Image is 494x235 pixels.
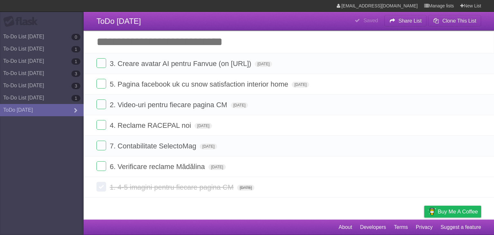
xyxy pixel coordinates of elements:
label: Done [96,58,106,68]
b: Saved [363,18,378,23]
b: 0 [71,34,80,40]
span: [DATE] [237,185,254,191]
span: 5. Pagina facebook uk cu snow satisfaction interior home [110,80,290,88]
span: [DATE] [231,102,248,108]
b: 1 [71,58,80,65]
span: 7. Contabilitate SelectoMag [110,142,198,150]
span: [DATE] [208,164,226,170]
span: ToDo [DATE] [96,17,141,25]
label: Done [96,161,106,171]
label: Done [96,99,106,109]
b: 3 [71,70,80,77]
div: Flask [3,16,42,27]
a: Developers [360,221,386,233]
button: Clone This List [428,15,481,27]
b: Share List [398,18,422,23]
label: Done [96,79,106,89]
b: 1 [71,95,80,101]
span: 2. Video-uri pentru fiecare pagina CM [110,101,229,109]
a: Privacy [416,221,433,233]
span: 4. Reclame RACEPAL noi [110,121,193,129]
a: Buy me a coffee [424,206,481,218]
span: Buy me a coffee [438,206,478,217]
label: Done [96,120,106,130]
a: About [339,221,352,233]
span: [DATE] [255,61,272,67]
b: Clone This List [442,18,476,23]
button: Share List [384,15,427,27]
label: Done [96,182,106,192]
label: Done [96,141,106,150]
a: Suggest a feature [441,221,481,233]
span: 6. Verificare reclame Mădălina [110,163,206,171]
b: 3 [71,83,80,89]
span: [DATE] [292,82,309,88]
span: [DATE] [195,123,212,129]
img: Buy me a coffee [427,206,436,217]
b: 1 [71,46,80,52]
span: [DATE] [200,144,217,149]
span: 1. 4-5 imagini pentru fiecare pagina CM [110,183,235,191]
a: Terms [394,221,408,233]
span: 3. Creare avatar AI pentru Fanvue (on [URL]) [110,60,253,68]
